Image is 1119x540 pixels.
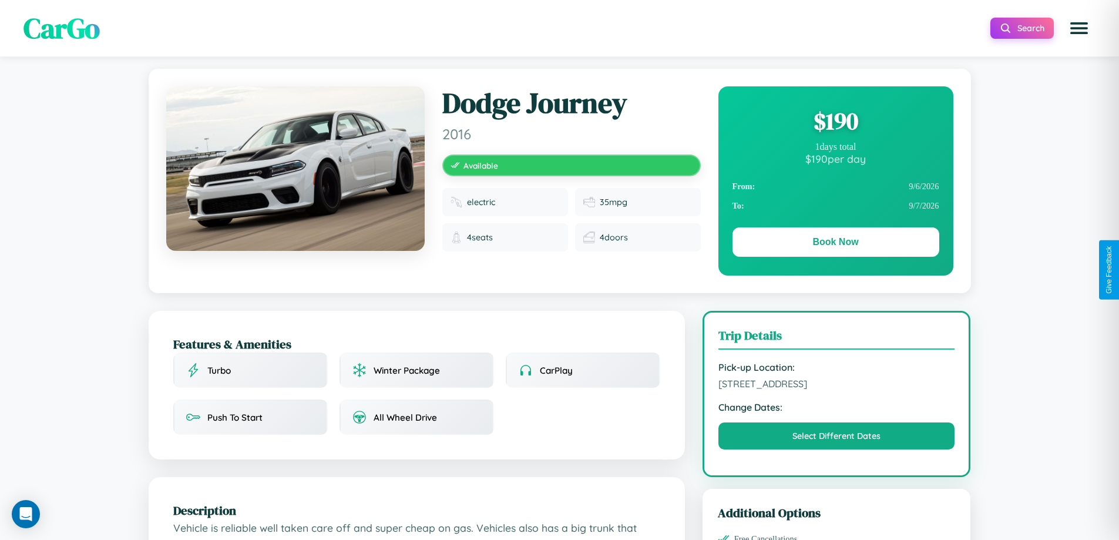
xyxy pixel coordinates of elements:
strong: Pick-up Location: [718,361,955,373]
span: All Wheel Drive [374,412,437,423]
h1: Dodge Journey [442,86,701,120]
div: 1 days total [732,142,939,152]
button: Book Now [732,227,939,257]
div: $ 190 [732,105,939,137]
span: CarGo [23,9,100,48]
h3: Additional Options [718,504,956,521]
button: Open menu [1063,12,1096,45]
div: $ 190 per day [732,152,939,165]
div: Give Feedback [1105,246,1113,294]
span: Turbo [207,365,231,376]
span: 35 mpg [600,197,627,207]
span: 4 doors [600,232,628,243]
span: 2016 [442,125,701,143]
span: [STREET_ADDRESS] [718,378,955,390]
span: Available [463,160,498,170]
strong: To: [732,201,744,211]
img: Dodge Journey 2016 [166,86,425,251]
img: Doors [583,232,595,243]
h3: Trip Details [718,327,955,350]
div: 9 / 6 / 2026 [732,177,939,196]
span: CarPlay [540,365,573,376]
span: 4 seats [467,232,493,243]
div: 9 / 7 / 2026 [732,196,939,216]
img: Seats [451,232,462,243]
img: Fuel type [451,196,462,208]
h2: Features & Amenities [173,336,660,353]
span: Search [1017,23,1044,33]
strong: From: [732,182,755,192]
img: Fuel efficiency [583,196,595,208]
h2: Description [173,502,660,519]
strong: Change Dates: [718,401,955,413]
span: electric [467,197,495,207]
div: Open Intercom Messenger [12,500,40,528]
button: Search [990,18,1054,39]
button: Select Different Dates [718,422,955,450]
span: Push To Start [207,412,263,423]
span: Winter Package [374,365,440,376]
